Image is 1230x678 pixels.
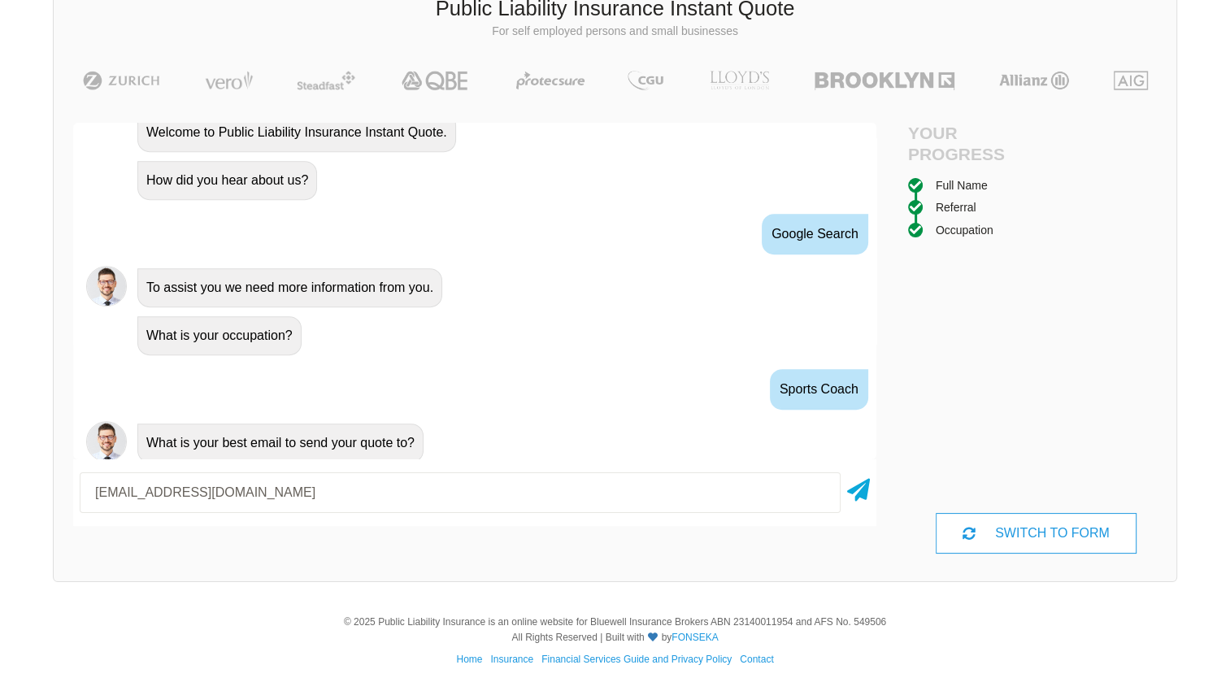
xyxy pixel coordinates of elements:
[936,221,993,239] div: Occupation
[672,632,718,643] a: FONSEKA
[936,513,1137,554] div: SWITCH TO FORM
[770,369,868,410] div: Sports Coach
[392,71,480,90] img: QBE | Public Liability Insurance
[137,268,442,307] div: To assist you we need more information from you.
[991,71,1077,90] img: Allianz | Public Liability Insurance
[456,654,482,665] a: Home
[936,176,988,194] div: Full Name
[86,266,127,306] img: Chatbot | PLI
[137,316,302,355] div: What is your occupation?
[137,113,456,152] div: Welcome to Public Liability Insurance Instant Quote.
[1107,71,1155,90] img: AIG | Public Liability Insurance
[80,472,841,513] input: Your email
[76,71,167,90] img: Zurich | Public Liability Insurance
[137,161,317,200] div: How did you hear about us?
[66,24,1164,40] p: For self employed persons and small businesses
[621,71,670,90] img: CGU | Public Liability Insurance
[86,421,127,462] img: Chatbot | PLI
[808,71,960,90] img: Brooklyn | Public Liability Insurance
[198,71,260,90] img: Vero | Public Liability Insurance
[510,71,592,90] img: Protecsure | Public Liability Insurance
[701,71,779,90] img: LLOYD's | Public Liability Insurance
[490,654,533,665] a: Insurance
[740,654,773,665] a: Contact
[541,654,732,665] a: Financial Services Guide and Privacy Policy
[908,123,1037,163] h4: Your Progress
[936,198,976,216] div: Referral
[290,71,362,90] img: Steadfast | Public Liability Insurance
[137,424,424,463] div: What is your best email to send your quote to?
[762,214,868,254] div: Google Search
